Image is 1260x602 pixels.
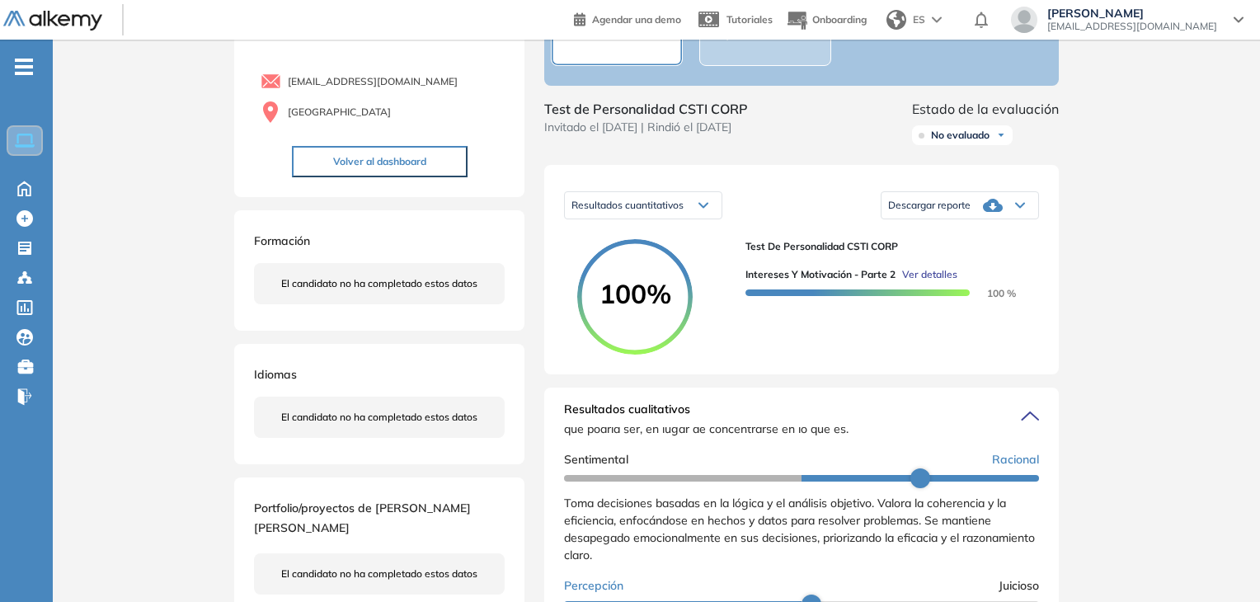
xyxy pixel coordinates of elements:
img: world [886,10,906,30]
span: No evaluado [931,129,990,142]
span: Portfolio/proyectos de [PERSON_NAME] [PERSON_NAME] [254,501,471,535]
span: Ver detalles [902,267,957,282]
span: Test de Personalidad CSTI CORP [745,239,1026,254]
img: arrow [932,16,942,23]
img: Ícono de flecha [996,130,1006,140]
span: Tutoriales [726,13,773,26]
button: Ver detalles [896,267,957,282]
span: El candidato no ha completado estos datos [281,410,477,425]
button: Volver al dashboard [292,146,468,177]
button: Onboarding [786,2,867,38]
span: Sentimental [564,451,628,468]
span: El candidato no ha completado estos datos [281,567,477,581]
span: Onboarding [812,13,867,26]
span: El candidato no ha completado estos datos [281,276,477,291]
span: Formación [254,233,310,248]
img: Logo [3,11,102,31]
span: [PERSON_NAME] [1047,7,1217,20]
span: Test de Personalidad CSTI CORP [544,99,748,119]
span: Resultados cuantitativos [571,199,684,211]
span: Racional [992,451,1039,468]
span: [EMAIL_ADDRESS][DOMAIN_NAME] [1047,20,1217,33]
a: Agendar una demo [574,8,681,28]
span: ES [913,12,925,27]
span: 100% [577,280,693,307]
span: Estado de la evaluación [912,99,1059,119]
span: Invitado el [DATE] | Rindió el [DATE] [544,119,748,136]
span: Juicioso [999,577,1039,595]
span: Resultados cualitativos [564,401,690,427]
span: [GEOGRAPHIC_DATA] [288,105,391,120]
i: - [15,65,33,68]
span: Idiomas [254,367,297,382]
span: 100 % [967,287,1016,299]
span: Percepción [564,577,623,595]
span: Agendar una demo [592,13,681,26]
span: Toma decisiones basadas en la lógica y el análisis objetivo. Valora la coherencia y la eficiencia... [564,496,1035,562]
span: Intereses y Motivación - Parte 2 [745,267,896,282]
span: Descargar reporte [888,199,971,212]
span: [EMAIL_ADDRESS][DOMAIN_NAME] [288,74,458,89]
